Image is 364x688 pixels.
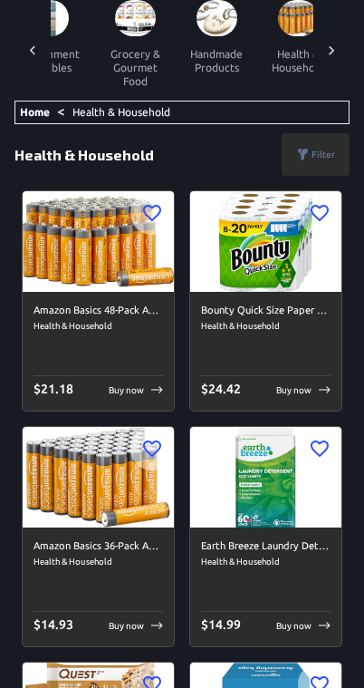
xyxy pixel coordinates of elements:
p: Buy now [276,384,311,398]
span: Health & Household [201,320,330,334]
a: Health & Household [72,107,170,119]
span: $ 24.42 [201,383,241,397]
p: Buy now [109,384,144,398]
span: $ 14.93 [34,618,73,633]
img: Earth Breeze Laundry Detergent Sheets - Fresh Scent - No Plastic Jug (60 Loads) 30 Sheets, Liquid... [190,428,341,528]
span: Health & Household [34,556,163,570]
p: Filter [311,149,335,162]
h6: Amazon Basics 36-Pack AAA Alkaline High-Performance Batteries, 1.5 Volt, 10-Year Shelf Life [34,539,163,556]
p: Buy now [276,620,311,634]
h6: Earth Breeze Laundry Detergent Sheets - Fresh Scent - No Plastic Jug (60 Loads) 30 Sheets, Liquid... [201,539,330,556]
h6: Amazon Basics 48-Pack AA Alkaline High-Performance Batteries, 1.5 Volt, 10-Year Shelf Life [34,304,163,320]
button: handmade products [176,37,257,86]
h6: Bounty Quick Size Paper Towels, White, 8 Family Rolls = 20 Regular Rolls (Packaging May Vary) [201,304,330,320]
span: Health & Household [201,556,330,570]
img: Amazon Basics 36-Pack AAA Alkaline High-Performance Batteries, 1.5 Volt, 10-Year Shelf Life image [23,428,174,528]
img: Grocery & Gourmet Food [115,1,156,37]
button: health & household [257,37,339,86]
span: $ 14.99 [201,618,241,633]
span: $ 21.18 [34,383,73,397]
button: grocery & gourmet food [94,37,176,100]
span: Health & Household [34,320,163,334]
img: Amazon Basics 48-Pack AA Alkaline High-Performance Batteries, 1.5 Volt, 10-Year Shelf Life image [23,192,174,293]
img: Health & Household [278,1,319,37]
a: Home [20,107,50,119]
img: Handmade Products [196,1,237,37]
img: Bounty Quick Size Paper Towels, White, 8 Family Rolls = 20 Regular Rolls (Packaging May Vary) image [190,192,341,293]
div: < [14,102,350,125]
p: Buy now [109,620,144,634]
p: Health & Household [14,145,154,167]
